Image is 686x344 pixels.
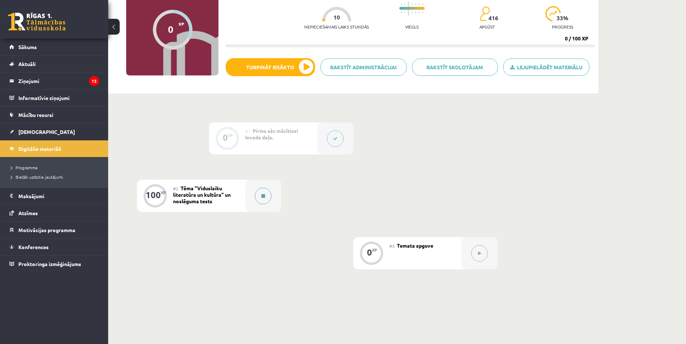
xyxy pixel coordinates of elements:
img: icon-short-line-57e1e144782c952c97e751825c79c345078a6d821885a25fce030b3d8c18986b.svg [401,3,402,5]
a: Mācību resursi [9,106,99,123]
span: XP [178,21,184,26]
span: Pirms sāc mācīties! Ievada daļa. [245,127,298,140]
span: Digitālie materiāli [18,145,61,152]
img: icon-short-line-57e1e144782c952c97e751825c79c345078a6d821885a25fce030b3d8c18986b.svg [422,12,423,13]
legend: Ziņojumi [18,73,99,89]
span: Atzīmes [18,210,38,216]
img: icon-short-line-57e1e144782c952c97e751825c79c345078a6d821885a25fce030b3d8c18986b.svg [412,12,412,13]
span: 416 [488,15,498,21]
img: icon-short-line-57e1e144782c952c97e751825c79c345078a6d821885a25fce030b3d8c18986b.svg [401,12,402,13]
img: icon-long-line-d9ea69661e0d244f92f715978eff75569469978d946b2353a9bb055b3ed8787d.svg [408,1,409,16]
a: Aktuāli [9,56,99,72]
i: 12 [89,76,99,86]
img: students-c634bb4e5e11cddfef0936a35e636f08e4e9abd3cc4e673bd6f9a4125e45ecb1.svg [479,6,490,21]
div: 0 [168,24,173,35]
img: icon-short-line-57e1e144782c952c97e751825c79c345078a6d821885a25fce030b3d8c18986b.svg [419,3,420,5]
a: Sākums [9,39,99,55]
span: Proktoringa izmēģinājums [18,261,81,267]
a: [DEMOGRAPHIC_DATA] [9,123,99,140]
div: XP [228,133,233,137]
a: Digitālie materiāli [9,140,99,157]
span: Temata apguve [397,242,433,249]
p: progress [552,24,573,29]
a: Proktoringa izmēģinājums [9,256,99,272]
legend: Informatīvie ziņojumi [18,90,99,106]
span: #3 [389,243,395,249]
a: Atzīmes [9,205,99,221]
div: XP [161,191,166,195]
span: [DEMOGRAPHIC_DATA] [18,129,75,135]
span: Mācību resursi [18,112,53,118]
a: Informatīvie ziņojumi [9,90,99,106]
span: Tēma "Viduslaiku literatūra un kultūra" un noslēguma tests [173,185,231,204]
span: #1 [245,128,251,134]
img: icon-short-line-57e1e144782c952c97e751825c79c345078a6d821885a25fce030b3d8c18986b.svg [422,3,423,5]
p: apgūst [479,24,495,29]
p: Viegls [405,24,419,29]
a: Rakstīt skolotājam [412,58,498,76]
a: Rakstīt administrācijai [320,58,407,76]
span: 33 % [557,15,569,21]
a: Programma [11,164,101,171]
div: 0 [223,134,228,141]
a: Biežāk uzdotie jautājumi [11,174,101,180]
span: 10 [333,14,340,21]
span: #2 [173,186,178,191]
span: Sākums [18,44,37,50]
span: Aktuāli [18,61,36,67]
a: Lejupielādēt materiālu [503,58,589,76]
a: Motivācijas programma [9,222,99,238]
img: icon-short-line-57e1e144782c952c97e751825c79c345078a6d821885a25fce030b3d8c18986b.svg [419,12,420,13]
p: Nepieciešamais laiks stundās [304,24,369,29]
div: 0 [367,249,372,256]
a: Konferences [9,239,99,255]
a: Maksājumi [9,188,99,204]
img: icon-progress-161ccf0a02000e728c5f80fcf4c31c7af3da0e1684b2b1d7c360e028c24a22f1.svg [545,6,561,21]
button: Turpināt iesākto [226,58,315,76]
span: Biežāk uzdotie jautājumi [11,174,63,180]
span: Programma [11,165,37,170]
div: 100 [146,192,161,198]
div: XP [372,248,377,252]
span: Konferences [18,244,49,250]
a: Ziņojumi12 [9,73,99,89]
img: icon-short-line-57e1e144782c952c97e751825c79c345078a6d821885a25fce030b3d8c18986b.svg [412,3,412,5]
legend: Maksājumi [18,188,99,204]
a: Rīgas 1. Tālmācības vidusskola [8,13,66,31]
span: Motivācijas programma [18,227,75,233]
